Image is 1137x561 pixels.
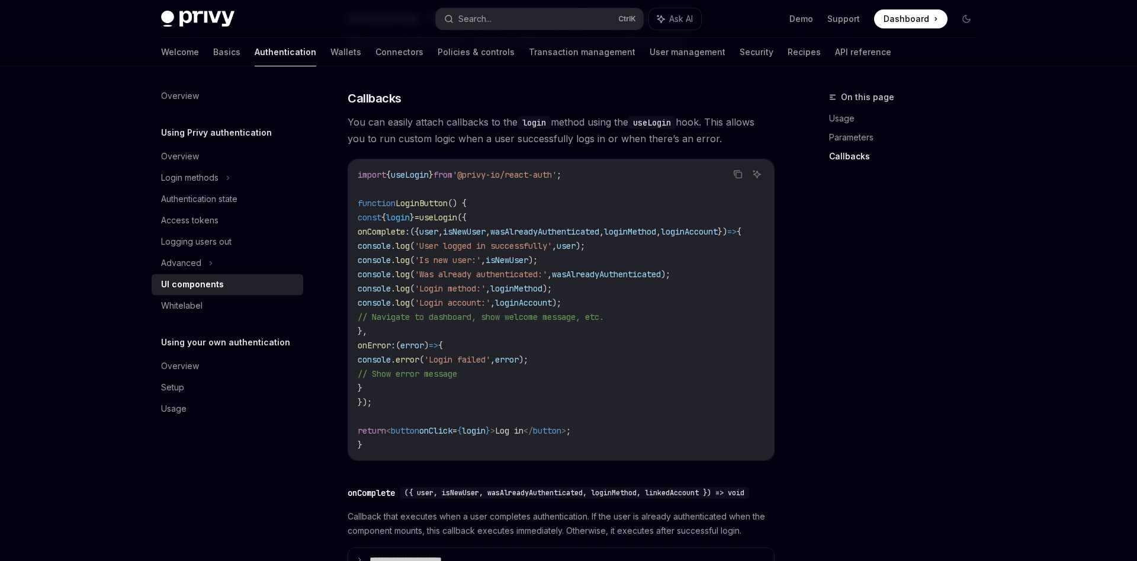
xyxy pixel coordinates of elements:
a: Wallets [330,38,361,66]
span: { [737,226,741,237]
a: Transaction management [529,38,635,66]
a: Access tokens [152,210,303,231]
span: } [410,212,415,223]
span: ) [424,340,429,351]
a: Whitelabel [152,295,303,316]
span: const [358,212,381,223]
span: log [396,297,410,308]
span: , [481,255,486,265]
a: Authentication [255,38,316,66]
span: ( [419,354,424,365]
span: loginAccount [661,226,718,237]
span: 'Login method:' [415,283,486,294]
span: = [415,212,419,223]
div: Logging users out [161,235,232,249]
span: onError [358,340,391,351]
span: 'Login account:' [415,297,490,308]
a: Authentication state [152,188,303,210]
span: , [547,269,552,280]
div: Advanced [161,256,201,270]
span: button [533,425,561,436]
span: } [358,383,362,393]
span: LoginButton [396,198,448,209]
a: User management [650,38,725,66]
span: log [396,283,410,294]
span: ; [566,425,571,436]
span: ( [410,269,415,280]
span: login [462,425,486,436]
span: . [391,297,396,308]
a: Demo [789,13,813,25]
a: Security [740,38,773,66]
div: Login methods [161,171,219,185]
span: user [557,241,576,251]
span: Callbacks [348,90,402,107]
span: ( [410,283,415,294]
div: Search... [458,12,492,26]
span: ({ [457,212,467,223]
span: ({ [410,226,419,237]
span: , [552,241,557,251]
span: console [358,241,391,251]
div: UI components [161,277,224,291]
span: }) [718,226,727,237]
span: , [490,354,495,365]
span: isNewUser [443,226,486,237]
span: log [396,241,410,251]
span: 'Was already authenticated:' [415,269,547,280]
span: = [452,425,457,436]
span: ( [410,297,415,308]
span: ); [542,283,552,294]
a: API reference [835,38,891,66]
a: Usage [829,109,985,128]
a: Recipes [788,38,821,66]
span: : [391,340,396,351]
span: , [486,283,490,294]
span: . [391,241,396,251]
span: ( [410,255,415,265]
span: ); [576,241,585,251]
span: </ [523,425,533,436]
span: console [358,269,391,280]
span: ; [557,169,561,180]
span: // Navigate to dashboard, show welcome message, etc. [358,312,604,322]
div: Usage [161,402,187,416]
span: ( [410,241,415,251]
span: wasAlreadyAuthenticated [490,226,599,237]
span: , [656,226,661,237]
span: 'User logged in successfully' [415,241,552,251]
span: error [495,354,519,365]
button: Copy the contents from the code block [730,166,746,182]
span: , [486,226,490,237]
span: . [391,255,396,265]
span: . [391,283,396,294]
span: ); [528,255,538,265]
span: loginMethod [490,283,542,294]
span: user [419,226,438,237]
span: login [386,212,410,223]
a: Parameters [829,128,985,147]
h5: Using Privy authentication [161,126,272,140]
span: console [358,283,391,294]
span: Ctrl K [618,14,636,24]
span: { [438,340,443,351]
span: On this page [841,90,894,104]
span: error [396,354,419,365]
span: } [358,440,362,450]
span: => [429,340,438,351]
div: onComplete [348,487,395,499]
span: , [490,297,495,308]
span: > [561,425,566,436]
a: Support [827,13,860,25]
a: Logging users out [152,231,303,252]
span: useLogin [391,169,429,180]
span: } [429,169,433,180]
span: Ask AI [669,13,693,25]
span: > [490,425,495,436]
span: ( [396,340,400,351]
span: wasAlreadyAuthenticated [552,269,661,280]
button: Search...CtrlK [436,8,643,30]
div: Overview [161,359,199,373]
span: { [386,169,391,180]
span: ); [661,269,670,280]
